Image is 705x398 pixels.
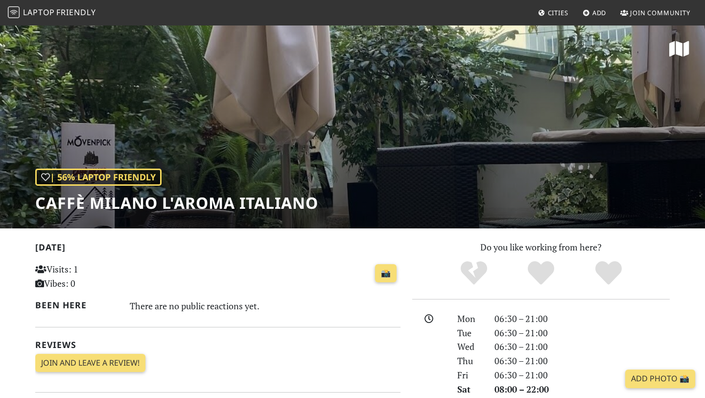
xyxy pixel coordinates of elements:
div: There are no public reactions yet. [130,298,401,314]
a: Cities [534,4,572,22]
h2: Reviews [35,340,400,350]
span: Friendly [56,7,95,18]
div: Wed [451,340,489,354]
a: Add [579,4,611,22]
h2: Been here [35,300,118,310]
h1: Caffè Milano L'Aroma Italiano [35,194,318,212]
img: LaptopFriendly [8,6,20,18]
a: LaptopFriendly LaptopFriendly [8,4,96,22]
span: Add [592,8,607,17]
div: 06:30 – 21:00 [489,368,676,382]
div: Yes [507,260,575,287]
div: Fri [451,368,489,382]
div: Thu [451,354,489,368]
a: 📸 [375,264,397,283]
p: Visits: 1 Vibes: 0 [35,262,149,291]
div: 08:00 – 22:00 [489,382,676,397]
div: Mon [451,312,489,326]
div: Sat [451,382,489,397]
span: Join Community [630,8,690,17]
h2: [DATE] [35,242,400,256]
div: Definitely! [575,260,642,287]
a: Join Community [616,4,694,22]
div: | 56% Laptop Friendly [35,169,162,186]
div: 06:30 – 21:00 [489,312,676,326]
div: Tue [451,326,489,340]
span: Laptop [23,7,55,18]
div: 06:30 – 21:00 [489,354,676,368]
div: 06:30 – 21:00 [489,340,676,354]
a: Add Photo 📸 [625,370,695,388]
div: 06:30 – 21:00 [489,326,676,340]
div: No [440,260,508,287]
p: Do you like working from here? [412,240,670,254]
span: Cities [548,8,568,17]
a: Join and leave a review! [35,354,145,373]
